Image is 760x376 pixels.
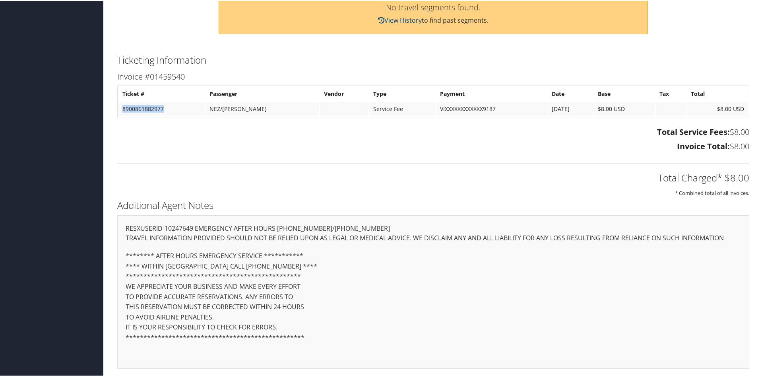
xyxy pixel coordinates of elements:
[206,86,319,100] th: Passenger
[594,86,655,100] th: Base
[677,140,730,151] strong: Invoice Total:
[655,86,686,100] th: Tax
[548,101,593,115] td: [DATE]
[117,198,749,211] h2: Additional Agent Notes
[436,101,547,115] td: VIXXXXXXXXXXXX9187
[548,86,593,100] th: Date
[687,101,748,115] td: $8.00 USD
[117,214,749,368] div: RESXUSERID-10247649 EMERGENCY AFTER HOURS [PHONE_NUMBER]/[PHONE_NUMBER]
[117,126,749,137] h3: $8.00
[320,86,368,100] th: Vendor
[227,3,640,11] h3: No travel segments found.
[117,170,749,184] h2: Total Charged* $8.00
[118,86,205,100] th: Ticket #
[126,232,741,243] p: TRAVEL INFORMATION PROVIDED SHOULD NOT BE RELIED UPON AS LEGAL OR MEDICAL ADVICE. WE DISCLAIM ANY...
[369,86,435,100] th: Type
[117,140,749,151] h3: $8.00
[378,15,422,24] a: View History
[687,86,748,100] th: Total
[657,126,730,136] strong: Total Service Fees:
[206,101,319,115] td: NEZ/[PERSON_NAME]
[369,101,435,115] td: Service Fee
[436,86,547,100] th: Payment
[594,101,655,115] td: $8.00 USD
[117,53,749,66] h2: Ticketing Information
[675,189,749,196] small: * Combined total of all invoices.
[118,101,205,115] td: 8900861882977
[117,70,749,82] h3: Invoice #01459540
[227,15,640,25] p: to find past segments.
